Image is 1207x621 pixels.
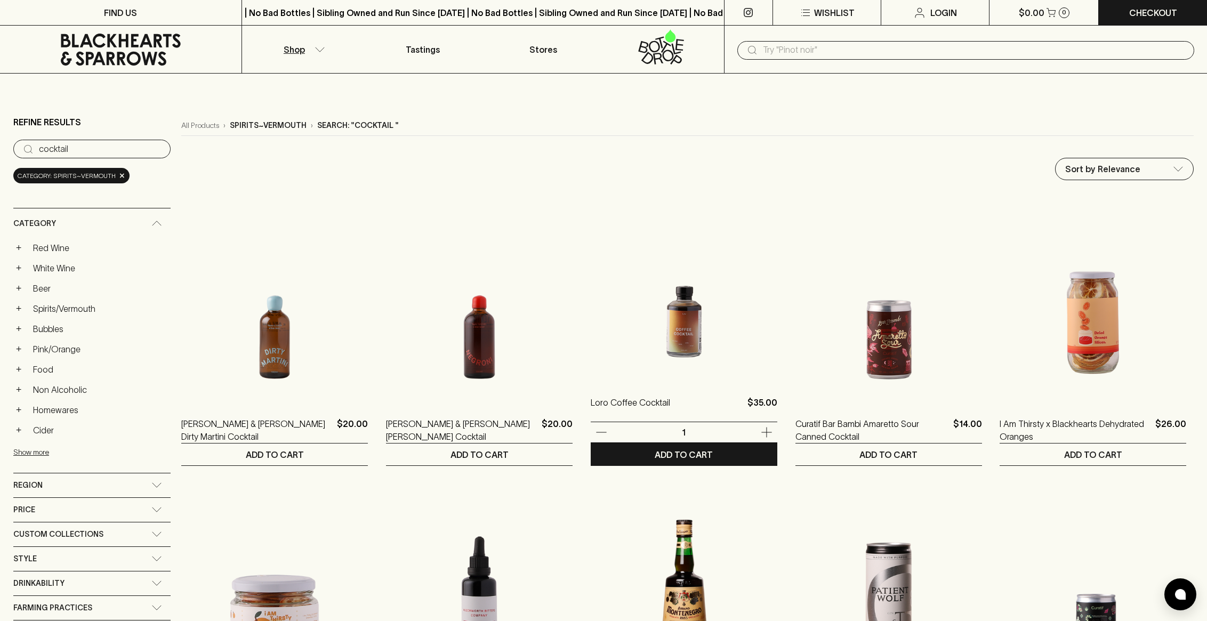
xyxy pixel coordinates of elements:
p: $20.00 [337,417,368,443]
a: [PERSON_NAME] & [PERSON_NAME] [PERSON_NAME] Cocktail [386,417,537,443]
a: Bubbles [28,320,171,338]
p: Stores [529,43,557,56]
span: Region [13,479,43,492]
button: ADD TO CART [1000,443,1186,465]
button: + [13,344,24,354]
a: Homewares [28,401,171,419]
button: Show more [13,441,153,463]
a: Spirits/Vermouth [28,300,171,318]
button: + [13,324,24,334]
a: Red Wine [28,239,171,257]
div: Custom Collections [13,522,171,546]
button: ADD TO CART [795,443,982,465]
span: × [119,170,125,181]
p: 0 [1062,10,1066,15]
div: Region [13,473,171,497]
p: $20.00 [542,417,573,443]
div: Style [13,547,171,571]
span: Drinkability [13,577,65,590]
span: Category: spirits~vermouth [18,171,116,181]
a: All Products [181,120,219,131]
button: + [13,405,24,415]
a: Stores [483,26,603,73]
button: + [13,364,24,375]
button: + [13,243,24,253]
div: Farming Practices [13,596,171,620]
span: Custom Collections [13,528,103,541]
a: I Am Thirsty x Blackhearts Dehydrated Oranges [1000,417,1151,443]
p: ADD TO CART [859,448,918,461]
img: Taylor & Smith Negroni Cocktail [386,215,573,401]
a: Non Alcoholic [28,381,171,399]
a: [PERSON_NAME] & [PERSON_NAME] Dirty Martini Cocktail [181,417,333,443]
span: Style [13,552,37,566]
p: Search: "cocktail " [317,120,399,131]
p: ADD TO CART [246,448,304,461]
span: Price [13,503,35,517]
button: + [13,283,24,294]
a: Food [28,360,171,378]
a: Pink/Orange [28,340,171,358]
img: Curatif Bar Bambi Amaretto Sour Canned Cocktail [795,215,982,401]
p: spirits~vermouth [230,120,307,131]
button: + [13,384,24,395]
button: + [13,303,24,314]
img: Loro Coffee Cocktail [591,193,777,380]
a: Cider [28,421,171,439]
div: Drinkability [13,571,171,595]
button: ADD TO CART [591,443,777,465]
a: Tastings [363,26,483,73]
p: Tastings [406,43,440,56]
a: Beer [28,279,171,297]
div: Category [13,208,171,239]
p: Login [930,6,957,19]
a: White Wine [28,259,171,277]
button: ADD TO CART [181,443,368,465]
p: $26.00 [1155,417,1186,443]
div: Price [13,498,171,522]
span: Farming Practices [13,601,92,615]
p: › [311,120,313,131]
img: bubble-icon [1175,589,1186,600]
span: Category [13,217,56,230]
p: 1 [671,426,697,438]
p: Sort by Relevance [1065,163,1140,175]
p: $0.00 [1019,6,1044,19]
p: ADD TO CART [450,448,509,461]
button: ADD TO CART [386,443,573,465]
a: Curatif Bar Bambi Amaretto Sour Canned Cocktail [795,417,949,443]
p: $14.00 [953,417,982,443]
p: Checkout [1129,6,1177,19]
button: + [13,263,24,273]
input: Try "Pinot noir" [763,42,1186,59]
p: ADD TO CART [655,448,713,461]
button: + [13,425,24,435]
p: ADD TO CART [1064,448,1122,461]
p: Shop [284,43,305,56]
button: Shop [242,26,363,73]
img: Taylor & Smith Dirty Martini Cocktail [181,215,368,401]
input: Try “Pinot noir” [39,141,162,158]
img: I Am Thirsty x Blackhearts Dehydrated Oranges [1000,215,1186,401]
p: Refine Results [13,116,81,128]
p: $35.00 [747,396,777,422]
p: › [223,120,226,131]
p: FIND US [104,6,137,19]
div: Sort by Relevance [1056,158,1193,180]
a: Loro Coffee Cocktail [591,396,670,422]
p: Wishlist [814,6,855,19]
